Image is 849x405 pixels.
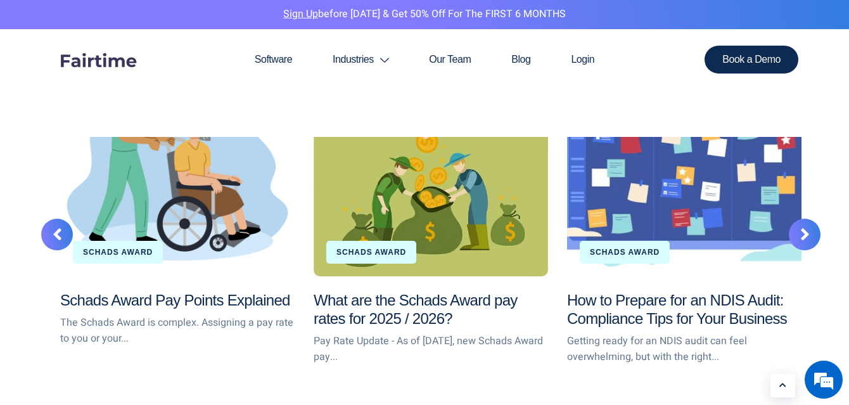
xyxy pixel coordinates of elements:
[60,315,295,347] p: The Schads Award is complex. Assigning a pay rate to you or your...
[705,46,798,74] a: Book a Demo
[551,29,615,90] a: Login
[567,333,801,366] p: Getting ready for an NDIS audit can feel overwhelming, but with the right...
[10,6,839,23] p: before [DATE] & Get 50% Off for the FIRST 6 MONTHS
[590,248,660,257] a: Schads Award
[770,374,795,397] a: Learn More
[22,132,122,143] div: SCHADS Classification Tool
[491,29,551,90] a: Blog
[66,71,213,88] div: SCHADS Classification Tool
[722,55,781,65] span: Book a Demo
[83,248,153,257] a: Schads Award
[25,153,116,167] span: Welcome to Fairtime!
[283,6,318,22] a: Sign Up
[60,292,290,309] a: Schads Award Pay Points Explained
[567,292,787,327] a: How to Prepare for an NDIS Audit: Compliance Tips for Your Business
[336,248,406,257] a: Schads Award
[25,184,204,240] div: If you need to classify a SCHADS Award employee you have come to the right place! There are 3 qui...
[6,293,241,338] textarea: Choose an option
[314,57,548,276] a: What are the Schads Award pay rates for 2025 / 2026?
[409,29,491,90] a: Our Team
[312,29,409,90] a: Industries
[314,333,548,366] p: Pay Rate Update - As of [DATE], new Schads Award pay...
[208,6,238,37] div: Minimize live chat window
[60,57,295,276] a: Schads Award Pay Points Explained
[567,57,801,276] a: How to Prepare for an NDIS Audit: Compliance Tips for Your Business
[16,148,125,172] div: 9:05 AM
[314,292,518,327] a: What are the Schads Award pay rates for 2025 / 2026?
[234,29,312,90] a: Software
[28,250,99,274] div: Get Started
